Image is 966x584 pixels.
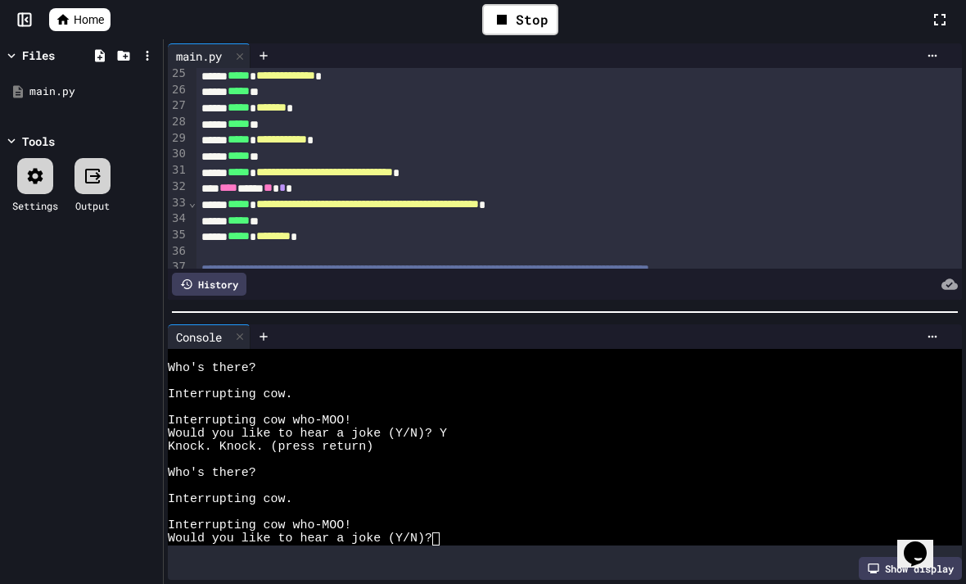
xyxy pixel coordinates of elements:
span: Interrupting cow who-MOO! [168,414,351,428]
a: Home [49,8,111,31]
div: Files [22,47,55,64]
span: Who's there? [168,467,256,480]
div: 28 [168,114,188,130]
div: Show display [859,557,962,580]
div: 26 [168,82,188,98]
div: History [172,273,246,296]
div: 37 [168,259,188,274]
div: main.py [168,43,251,68]
span: Home [74,11,104,28]
div: Stop [482,4,558,35]
iframe: chat widget [897,518,950,568]
div: 32 [168,179,188,195]
span: Would you like to hear a joke (Y/N)? Y [168,428,447,441]
div: Console [168,324,251,349]
div: 25 [168,66,188,82]
span: Knock. Knock. (press return) [168,441,373,454]
div: Settings [12,198,58,213]
div: 29 [168,130,188,147]
span: Interrupting cow. [168,388,293,401]
div: main.py [29,84,157,100]
span: Would you like to hear a joke (Y/N)? [168,532,432,546]
div: 30 [168,146,188,162]
div: 33 [168,195,188,211]
div: 31 [168,162,188,179]
div: 35 [168,227,188,243]
div: 27 [168,97,188,114]
div: 34 [168,211,188,227]
div: main.py [168,48,230,65]
div: Tools [22,133,55,150]
span: Fold line [188,196,196,209]
span: Who's there? [168,362,256,375]
div: Output [75,198,110,213]
div: Console [168,328,230,346]
div: 36 [168,243,188,260]
span: Interrupting cow who-MOO! [168,519,351,532]
span: Interrupting cow. [168,493,293,506]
